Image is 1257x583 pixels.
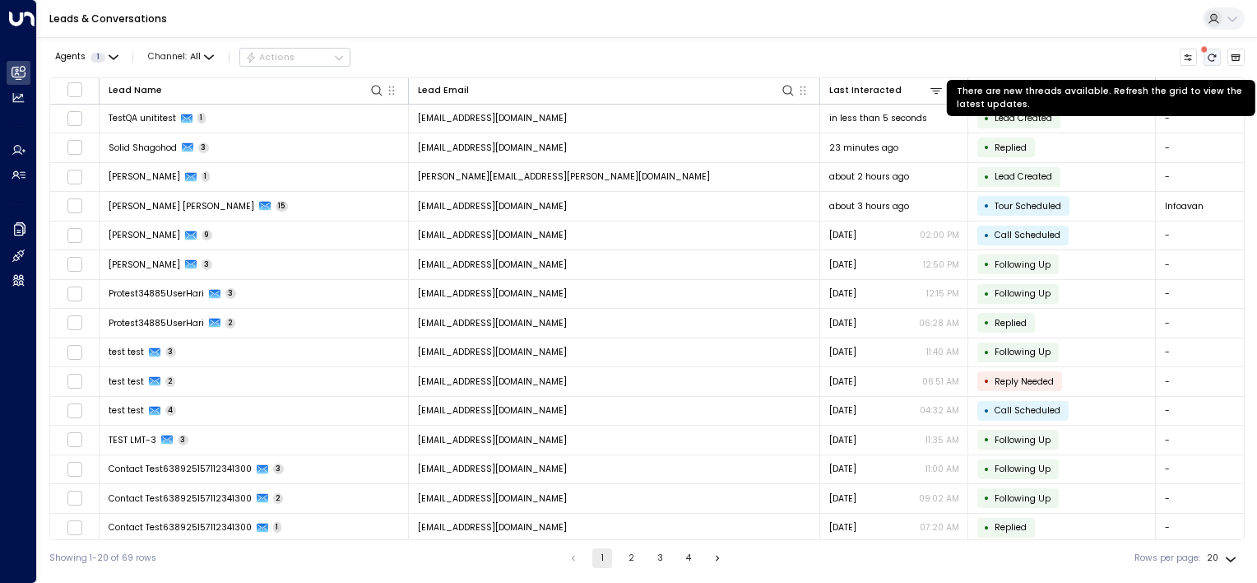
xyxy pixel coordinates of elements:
[418,82,796,98] div: Lead Email
[995,112,1052,124] span: Lead Created
[418,83,469,98] div: Lead Email
[143,49,219,66] button: Channel:All
[67,286,82,301] span: Toggle select row
[165,405,177,416] span: 4
[67,520,82,535] span: Toggle select row
[1180,49,1198,67] button: Customize
[984,283,990,305] div: •
[67,344,82,360] span: Toggle select row
[995,259,1051,271] span: Following Up
[67,169,82,184] span: Toggle select row
[1165,200,1204,212] span: Infoavan
[49,49,123,66] button: Agents1
[923,259,959,271] p: 12:50 PM
[418,492,567,505] span: contact.test638925157112341300@mailinator.com
[829,170,909,183] span: about 2 hours ago
[418,404,567,417] span: holger.aroca@gmail.com
[829,375,856,388] span: Sep 04, 2025
[67,461,82,477] span: Toggle select row
[178,435,189,445] span: 3
[418,229,567,241] span: turok3000+test10@gmail.com
[418,142,567,154] span: solidshagohod@gmail.com
[109,492,252,505] span: Contact Test638925157112341300
[947,80,1255,116] div: There are new threads available. Refresh the grid to view the latest updates.
[920,404,959,417] p: 04:32 AM
[239,48,350,68] button: Actions
[829,259,856,271] span: Yesterday
[984,371,990,392] div: •
[109,259,180,271] span: clara thomas
[239,48,350,68] div: Button group with a nested menu
[926,287,959,300] p: 12:15 PM
[202,230,213,240] span: 9
[225,288,237,299] span: 3
[984,166,990,188] div: •
[829,521,856,534] span: Sep 04, 2025
[984,195,990,217] div: •
[245,52,295,63] div: Actions
[418,259,567,271] span: testclara89@yahoo.com
[67,491,82,506] span: Toggle select row
[109,463,252,475] span: Contact Test638925157112341300
[829,492,856,505] span: Sep 05, 2025
[90,53,105,63] span: 1
[984,459,990,480] div: •
[418,112,567,124] span: testqa.unititest@yahoo.com
[995,521,1027,534] span: Replied
[418,317,567,329] span: protest34885userhari@proton.me
[829,82,944,98] div: Last Interacted
[273,493,284,504] span: 2
[829,142,898,154] span: 23 minutes ago
[829,434,856,446] span: Yesterday
[919,317,959,329] p: 06:28 AM
[67,403,82,418] span: Toggle select row
[67,110,82,126] span: Toggle select row
[109,142,177,154] span: Solid Shagohod
[109,375,144,388] span: test test
[621,548,641,568] button: Go to page 2
[109,434,156,446] span: TEST LMT-3
[67,140,82,156] span: Toggle select row
[109,521,252,534] span: Contact Test638925157112341300
[984,312,990,333] div: •
[829,83,902,98] div: Last Interacted
[109,229,180,241] span: Daniel Vaca
[995,434,1051,446] span: Following Up
[984,137,990,158] div: •
[109,404,144,417] span: test test
[49,552,156,565] div: Showing 1-20 of 69 rows
[67,432,82,448] span: Toggle select row
[650,548,670,568] button: Go to page 3
[418,434,567,446] span: holger.aroca+test4@gmail.com
[418,287,567,300] span: protest34885userhari@proton.me
[418,346,567,358] span: holger.aroca@gmail.com
[984,225,990,246] div: •
[563,548,728,568] nav: pagination navigation
[829,404,856,417] span: Sep 01, 2025
[67,198,82,214] span: Toggle select row
[225,318,236,329] span: 2
[418,170,710,183] span: ajeet.prabu@iwgplc.com
[190,52,201,62] span: All
[592,548,612,568] button: page 1
[920,229,959,241] p: 02:00 PM
[109,83,162,98] div: Lead Name
[273,464,285,474] span: 3
[109,170,180,183] span: Ajeet Prabu
[995,317,1027,329] span: Replied
[418,463,567,475] span: contact.test638925157112341300@mailinator.com
[925,463,959,475] p: 11:00 AM
[109,112,176,124] span: TestQA unititest
[109,346,144,358] span: test test
[829,287,856,300] span: Yesterday
[919,492,959,505] p: 09:02 AM
[198,142,210,153] span: 3
[49,12,167,26] a: Leads & Conversations
[109,287,204,300] span: Protest34885UserHari
[109,317,204,329] span: Protest34885UserHari
[1207,548,1240,568] div: 20
[995,463,1051,475] span: Following Up
[202,171,211,182] span: 1
[67,82,82,97] span: Toggle select all
[197,113,206,124] span: 1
